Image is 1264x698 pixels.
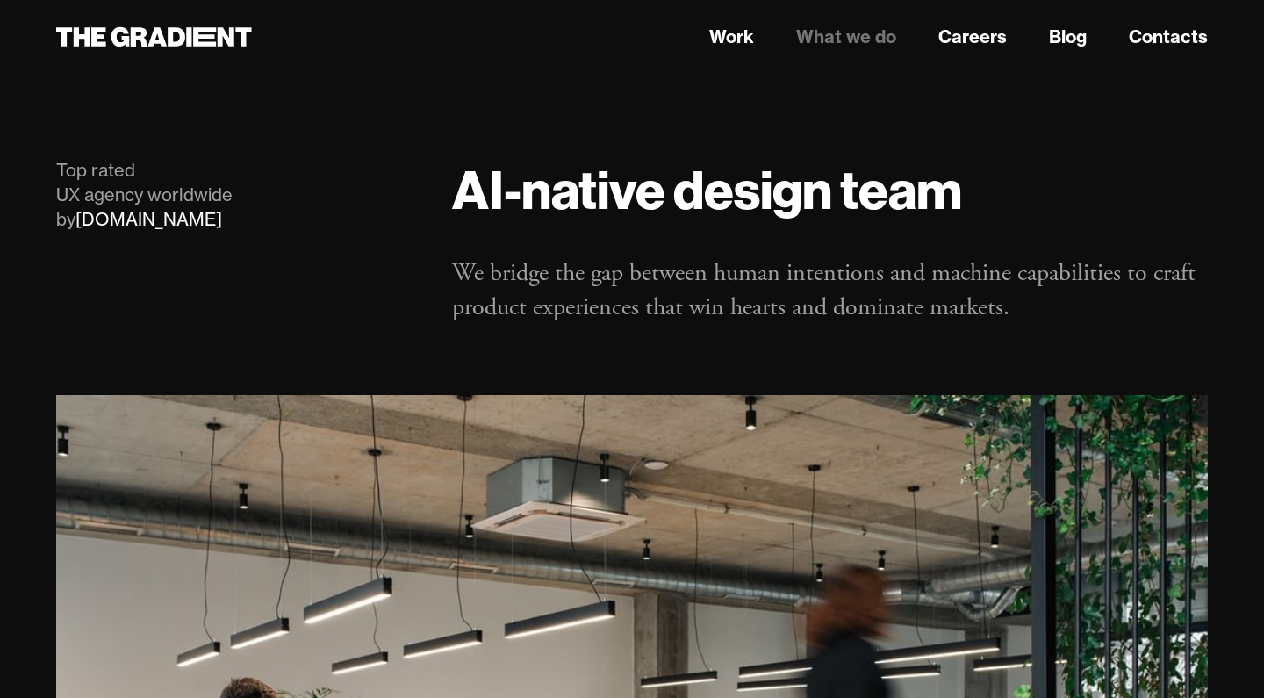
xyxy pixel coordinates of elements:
[1129,24,1208,50] a: Contacts
[56,158,417,232] div: Top rated UX agency worldwide by
[452,158,1208,221] h1: AI-native design team
[1049,24,1087,50] a: Blog
[938,24,1007,50] a: Careers
[75,208,222,230] a: [DOMAIN_NAME]
[452,256,1208,325] p: We bridge the gap between human intentions and machine capabilities to craft product experiences ...
[709,24,754,50] a: Work
[796,24,896,50] a: What we do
